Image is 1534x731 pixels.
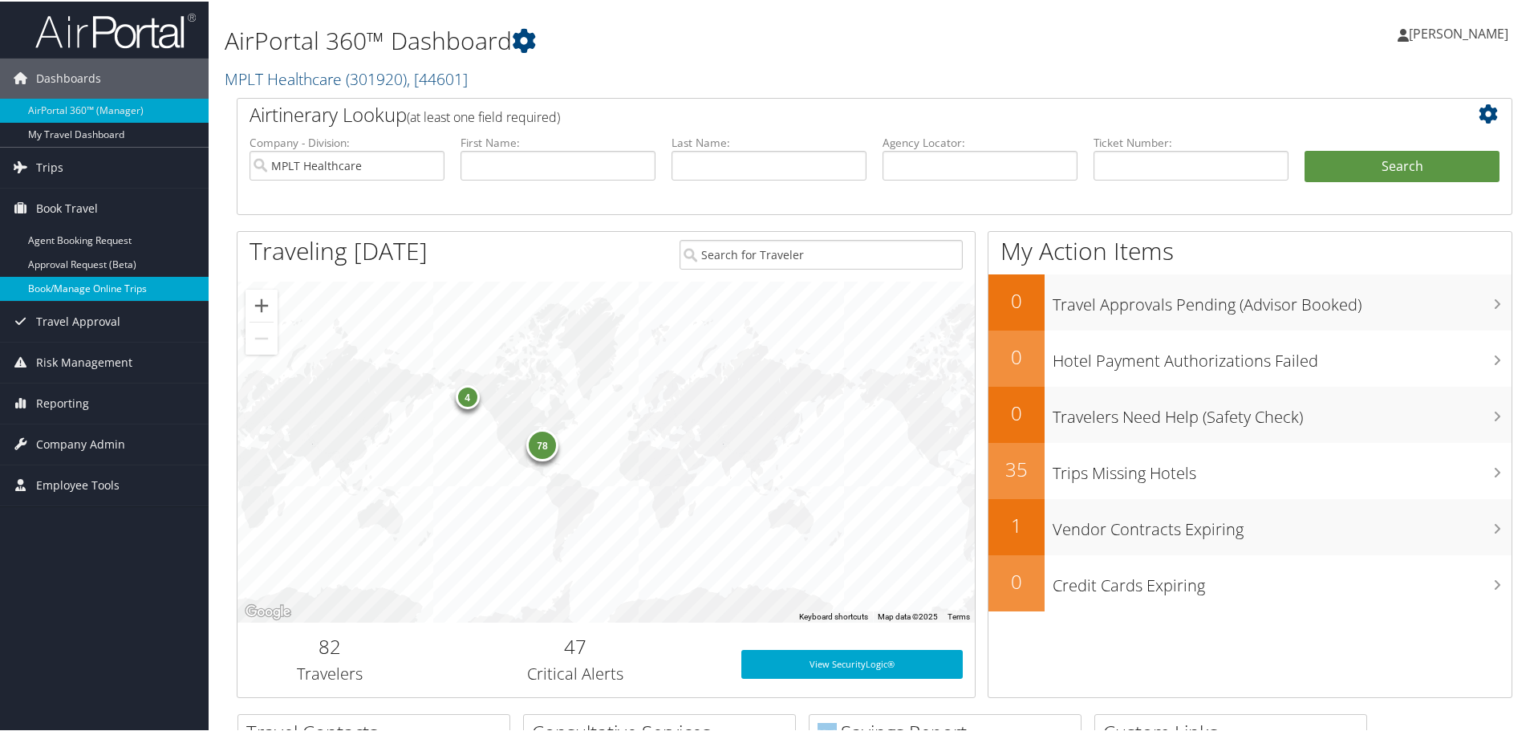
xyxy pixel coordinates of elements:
[526,428,558,460] div: 78
[988,342,1045,369] h2: 0
[988,273,1512,329] a: 0Travel Approvals Pending (Advisor Booked)
[36,187,98,227] span: Book Travel
[1094,133,1288,149] label: Ticket Number:
[988,554,1512,610] a: 0Credit Cards Expiring
[225,22,1091,56] h1: AirPortal 360™ Dashboard
[250,133,444,149] label: Company - Division:
[455,384,479,408] div: 4
[988,497,1512,554] a: 1Vendor Contracts Expiring
[35,10,196,48] img: airportal-logo.png
[988,329,1512,385] a: 0Hotel Payment Authorizations Failed
[1398,8,1524,56] a: [PERSON_NAME]
[672,133,866,149] label: Last Name:
[948,611,970,619] a: Terms (opens in new tab)
[241,600,294,621] a: Open this area in Google Maps (opens a new window)
[1053,509,1512,539] h3: Vendor Contracts Expiring
[36,57,101,97] span: Dashboards
[1053,565,1512,595] h3: Credit Cards Expiring
[241,600,294,621] img: Google
[250,661,410,684] h3: Travelers
[407,107,560,124] span: (at least one field required)
[988,567,1045,594] h2: 0
[988,385,1512,441] a: 0Travelers Need Help (Safety Check)
[407,67,468,88] span: , [ 44601 ]
[1053,453,1512,483] h3: Trips Missing Hotels
[434,632,717,659] h2: 47
[36,464,120,504] span: Employee Tools
[878,611,938,619] span: Map data ©2025
[1053,396,1512,427] h3: Travelers Need Help (Safety Check)
[1305,149,1500,181] button: Search
[741,648,963,677] a: View SecurityLogic®
[246,288,278,320] button: Zoom in
[246,321,278,353] button: Zoom out
[1053,284,1512,315] h3: Travel Approvals Pending (Advisor Booked)
[799,610,868,621] button: Keyboard shortcuts
[225,67,468,88] a: MPLT Healthcare
[988,398,1045,425] h2: 0
[988,441,1512,497] a: 35Trips Missing Hotels
[461,133,655,149] label: First Name:
[250,632,410,659] h2: 82
[988,510,1045,538] h2: 1
[988,286,1045,313] h2: 0
[36,341,132,381] span: Risk Management
[250,233,428,266] h1: Traveling [DATE]
[680,238,963,268] input: Search for Traveler
[36,382,89,422] span: Reporting
[988,233,1512,266] h1: My Action Items
[250,99,1394,127] h2: Airtinerary Lookup
[1409,23,1508,41] span: [PERSON_NAME]
[988,454,1045,481] h2: 35
[36,423,125,463] span: Company Admin
[36,300,120,340] span: Travel Approval
[434,661,717,684] h3: Critical Alerts
[1053,340,1512,371] h3: Hotel Payment Authorizations Failed
[36,146,63,186] span: Trips
[346,67,407,88] span: ( 301920 )
[883,133,1077,149] label: Agency Locator:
